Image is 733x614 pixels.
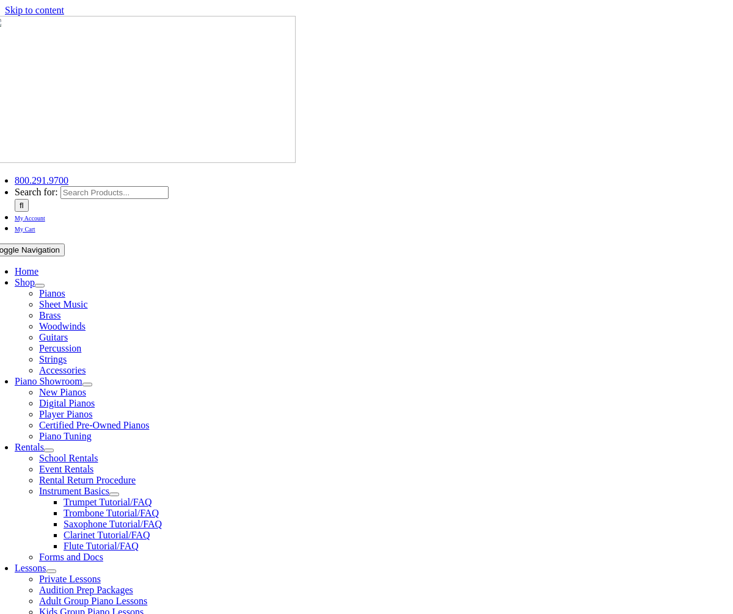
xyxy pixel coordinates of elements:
a: Audition Prep Packages [39,585,133,595]
a: New Pianos [39,387,86,397]
button: Open submenu of Instrument Basics [109,493,119,496]
a: Player Pianos [39,409,93,419]
button: Open submenu of Shop [35,284,45,287]
a: My Account [15,212,45,222]
input: Search [15,199,29,212]
a: Trombone Tutorial/FAQ [64,508,159,518]
a: Strings [39,354,67,364]
a: Piano Tuning [39,431,92,441]
a: 800.291.9700 [15,175,68,186]
a: Adult Group Piano Lessons [39,596,147,606]
a: Percussion [39,343,81,353]
a: Lessons [15,563,46,573]
a: Forms and Docs [39,552,103,562]
a: School Rentals [39,453,98,463]
a: Piano Showroom [15,376,82,386]
a: Saxophone Tutorial/FAQ [64,519,162,529]
a: Digital Pianos [39,398,95,408]
a: Flute Tutorial/FAQ [64,541,139,551]
a: Sheet Music [39,299,88,309]
input: Search Products... [60,186,169,199]
a: Woodwinds [39,321,86,331]
a: My Cart [15,223,35,233]
a: Home [15,266,38,276]
a: Private Lessons [39,574,101,584]
a: Pianos [39,288,65,298]
a: Trumpet Tutorial/FAQ [64,497,151,507]
a: Rentals [15,442,44,452]
a: Shop [15,277,35,287]
a: Instrument Basics [39,486,109,496]
a: Accessories [39,365,86,375]
span: My Account [15,215,45,222]
a: Clarinet Tutorial/FAQ [64,530,150,540]
a: Brass [39,310,61,320]
a: Guitars [39,332,68,342]
a: Rental Return Procedure [39,475,136,485]
button: Open submenu of Rentals [44,449,54,452]
a: Certified Pre-Owned Pianos [39,420,149,430]
a: Event Rentals [39,464,93,474]
span: My Cart [15,226,35,233]
button: Open submenu of Piano Showroom [82,383,92,386]
span: Search for: [15,187,58,197]
a: Skip to content [5,5,64,15]
button: Open submenu of Lessons [46,569,56,573]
